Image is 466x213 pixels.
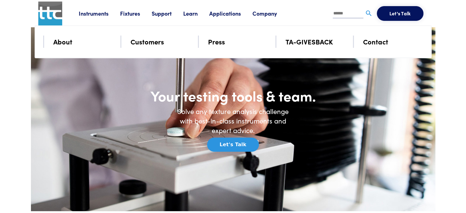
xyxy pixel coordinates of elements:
button: Let's Talk [377,6,423,21]
a: Applications [209,10,252,17]
h1: Your testing tools & team. [111,87,356,105]
h6: Solve any texture analysis challenge with best-in-class instruments and expert advice. [172,107,294,135]
a: Press [208,36,225,47]
a: Contact [363,36,388,47]
button: Let's Talk [207,138,259,152]
a: Support [152,10,183,17]
a: About [53,36,72,47]
a: Learn [183,10,209,17]
a: TA-GIVESBACK [286,36,333,47]
a: Instruments [79,10,120,17]
img: ttc_logo_1x1_v1.0.png [38,2,62,25]
a: Customers [131,36,164,47]
a: Fixtures [120,10,152,17]
a: Company [252,10,289,17]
